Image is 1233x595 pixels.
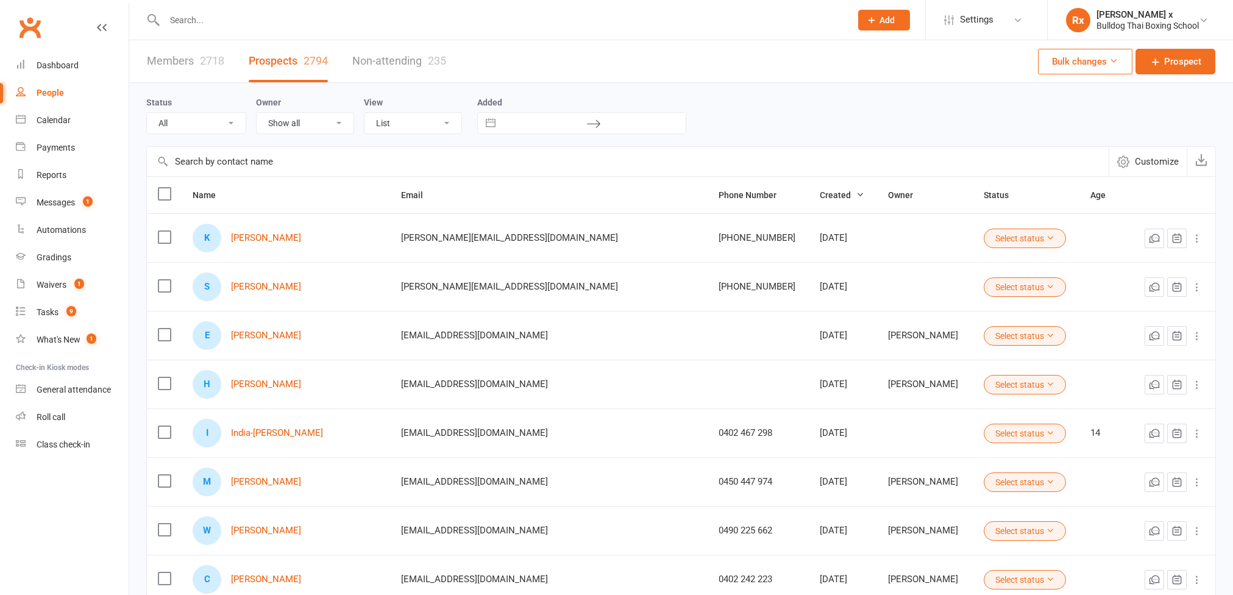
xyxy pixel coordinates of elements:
[304,54,328,67] div: 2794
[984,277,1066,297] button: Select status
[193,224,221,252] div: K
[401,372,548,396] span: [EMAIL_ADDRESS][DOMAIN_NAME]
[820,477,866,487] div: [DATE]
[37,252,71,262] div: Gradings
[820,574,866,585] div: [DATE]
[249,40,328,82] a: Prospects2794
[1109,147,1187,176] button: Customize
[231,574,301,585] a: [PERSON_NAME]
[888,477,962,487] div: [PERSON_NAME]
[16,244,129,271] a: Gradings
[231,428,323,438] a: India-[PERSON_NAME]
[879,15,895,25] span: Add
[820,188,864,202] button: Created
[37,88,64,98] div: People
[719,574,798,585] div: 0402 242 223
[888,526,962,536] div: [PERSON_NAME]
[960,6,993,34] span: Settings
[16,216,129,244] a: Automations
[37,115,71,125] div: Calendar
[401,275,618,298] span: [PERSON_NAME][EMAIL_ADDRESS][DOMAIN_NAME]
[37,225,86,235] div: Automations
[820,282,866,292] div: [DATE]
[1066,8,1090,32] div: Rx
[858,10,910,30] button: Add
[888,574,962,585] div: [PERSON_NAME]
[193,273,221,301] div: S
[193,516,221,545] div: W
[16,431,129,458] a: Class kiosk mode
[820,428,866,438] div: [DATE]
[719,477,798,487] div: 0450 447 974
[16,404,129,431] a: Roll call
[719,282,798,292] div: [PHONE_NUMBER]
[147,147,1109,176] input: Search by contact name
[820,379,866,390] div: [DATE]
[193,321,221,350] div: E
[888,379,962,390] div: [PERSON_NAME]
[1096,20,1199,31] div: Bulldog Thai Boxing School
[16,52,129,79] a: Dashboard
[37,143,75,152] div: Payments
[401,226,618,249] span: [PERSON_NAME][EMAIL_ADDRESS][DOMAIN_NAME]
[16,134,129,162] a: Payments
[984,229,1066,248] button: Select status
[66,306,76,316] span: 9
[401,188,436,202] button: Email
[820,526,866,536] div: [DATE]
[231,282,301,292] a: [PERSON_NAME]
[984,424,1066,443] button: Select status
[480,113,502,134] button: Interact with the calendar and add the check-in date for your trip.
[984,190,1022,200] span: Status
[37,307,59,317] div: Tasks
[16,299,129,326] a: Tasks 9
[231,330,301,341] a: [PERSON_NAME]
[401,519,548,542] span: [EMAIL_ADDRESS][DOMAIN_NAME]
[231,379,301,390] a: [PERSON_NAME]
[37,335,80,344] div: What's New
[1038,49,1132,74] button: Bulk changes
[401,470,548,493] span: [EMAIL_ADDRESS][DOMAIN_NAME]
[16,189,129,216] a: Messages 1
[984,326,1066,346] button: Select status
[719,233,798,243] div: [PHONE_NUMBER]
[1090,188,1119,202] button: Age
[200,54,224,67] div: 2718
[888,190,926,200] span: Owner
[401,190,436,200] span: Email
[820,330,866,341] div: [DATE]
[16,271,129,299] a: Waivers 1
[1090,190,1119,200] span: Age
[428,54,446,67] div: 235
[146,98,172,107] label: Status
[37,385,111,394] div: General attendance
[37,280,66,290] div: Waivers
[16,107,129,134] a: Calendar
[193,190,229,200] span: Name
[37,170,66,180] div: Reports
[16,79,129,107] a: People
[87,333,96,344] span: 1
[193,370,221,399] div: H
[719,428,798,438] div: 0402 467 298
[401,568,548,591] span: [EMAIL_ADDRESS][DOMAIN_NAME]
[231,526,301,536] a: [PERSON_NAME]
[37,440,90,449] div: Class check-in
[984,375,1066,394] button: Select status
[1135,49,1215,74] a: Prospect
[16,376,129,404] a: General attendance kiosk mode
[719,526,798,536] div: 0490 225 662
[352,40,446,82] a: Non-attending235
[193,419,221,447] div: I
[719,188,790,202] button: Phone Number
[984,570,1066,590] button: Select status
[16,326,129,354] a: What's New1
[37,60,79,70] div: Dashboard
[1135,154,1179,169] span: Customize
[256,98,281,107] label: Owner
[83,196,93,207] span: 1
[1164,54,1201,69] span: Prospect
[15,12,45,43] a: Clubworx
[984,521,1066,541] button: Select status
[401,421,548,444] span: [EMAIL_ADDRESS][DOMAIN_NAME]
